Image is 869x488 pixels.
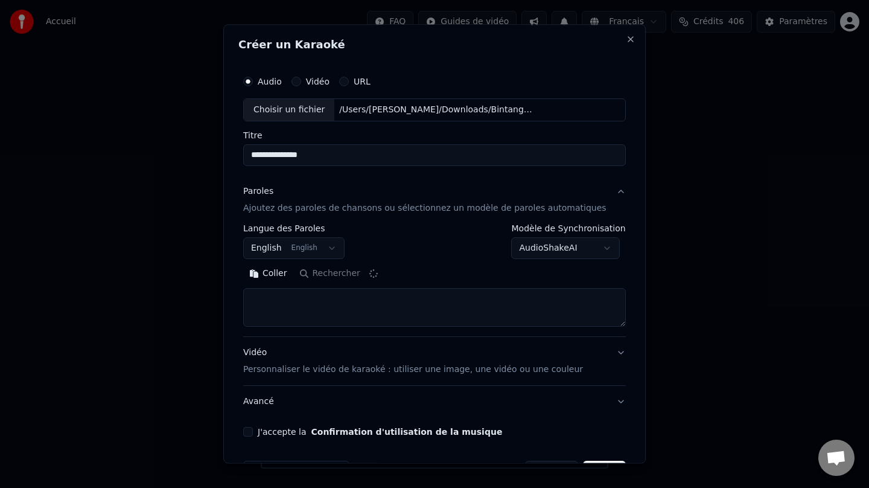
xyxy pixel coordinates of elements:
button: ParolesAjoutez des paroles de chansons ou sélectionnez un modèle de paroles automatiques [243,176,626,224]
h2: Créer un Karaoké [238,39,631,50]
button: Annuler [525,461,578,483]
button: Avancé [243,386,626,417]
p: Personnaliser le vidéo de karaoké : utiliser une image, une vidéo ou une couleur [243,364,583,376]
label: Modèle de Synchronisation [512,224,626,233]
button: VidéoPersonnaliser le vidéo de karaoké : utiliser une image, une vidéo ou une couleur [243,337,626,385]
button: Coller [243,264,293,283]
div: /Users/[PERSON_NAME]/Downloads/Bintang-Anima.m4a [335,104,540,116]
button: J'accepte la [311,428,503,436]
label: Audio [258,77,282,86]
label: Langue des Paroles [243,224,345,233]
label: Vidéo [306,77,329,86]
div: ParolesAjoutez des paroles de chansons ou sélectionnez un modèle de paroles automatiques [243,224,626,336]
div: Paroles [243,185,273,197]
div: Choisir un fichier [244,99,334,121]
label: J'accepte la [258,428,502,436]
div: Vidéo [243,347,583,376]
button: Créer [584,461,626,483]
p: Ajoutez des paroles de chansons ou sélectionnez un modèle de paroles automatiques [243,202,606,214]
label: URL [354,77,371,86]
label: Titre [243,131,626,140]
